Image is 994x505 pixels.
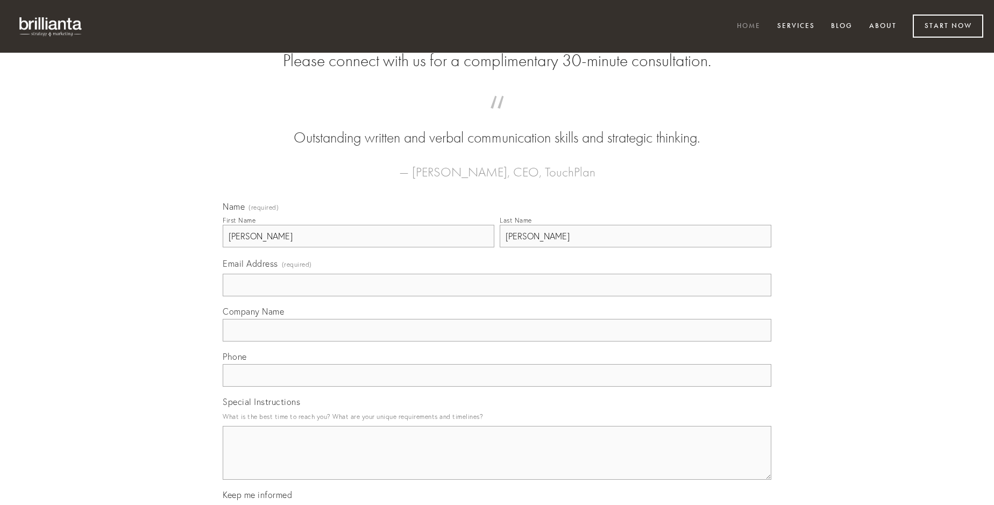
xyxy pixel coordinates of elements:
[913,15,983,38] a: Start Now
[223,258,278,269] span: Email Address
[862,18,904,35] a: About
[240,106,754,148] blockquote: Outstanding written and verbal communication skills and strategic thinking.
[730,18,768,35] a: Home
[223,396,300,407] span: Special Instructions
[240,148,754,183] figcaption: — [PERSON_NAME], CEO, TouchPlan
[240,106,754,127] span: “
[770,18,822,35] a: Services
[824,18,860,35] a: Blog
[223,51,771,71] h2: Please connect with us for a complimentary 30-minute consultation.
[223,216,255,224] div: First Name
[223,201,245,212] span: Name
[223,306,284,317] span: Company Name
[282,257,312,272] span: (required)
[11,11,91,42] img: brillianta - research, strategy, marketing
[500,216,532,224] div: Last Name
[223,489,292,500] span: Keep me informed
[223,351,247,362] span: Phone
[223,409,771,424] p: What is the best time to reach you? What are your unique requirements and timelines?
[248,204,279,211] span: (required)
